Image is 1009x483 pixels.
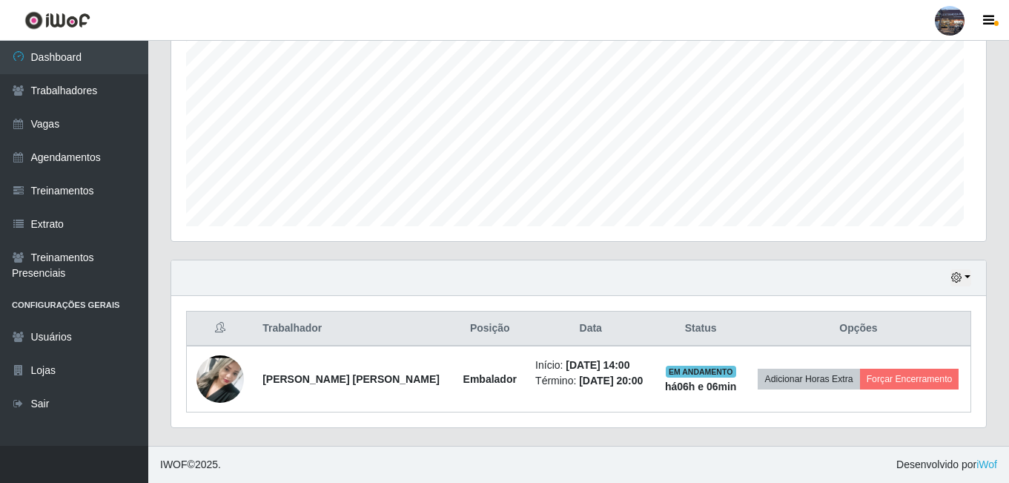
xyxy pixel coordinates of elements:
[24,11,90,30] img: CoreUI Logo
[896,457,997,473] span: Desenvolvido por
[758,369,859,390] button: Adicionar Horas Extra
[463,373,517,385] strong: Embalador
[566,359,629,371] time: [DATE] 14:00
[262,373,440,385] strong: [PERSON_NAME] [PERSON_NAME]
[976,459,997,470] a: iWof
[453,312,526,346] th: Posição
[526,312,655,346] th: Data
[196,326,244,432] img: 1755712424414.jpeg
[665,381,737,392] strong: há 06 h e 06 min
[747,312,971,346] th: Opções
[160,457,221,473] span: © 2025 .
[860,369,959,390] button: Forçar Encerramento
[160,459,188,470] span: IWOF
[535,358,646,373] li: Início:
[666,366,736,378] span: EM ANDAMENTO
[655,312,746,346] th: Status
[254,312,453,346] th: Trabalhador
[535,373,646,389] li: Término:
[579,375,643,387] time: [DATE] 20:00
